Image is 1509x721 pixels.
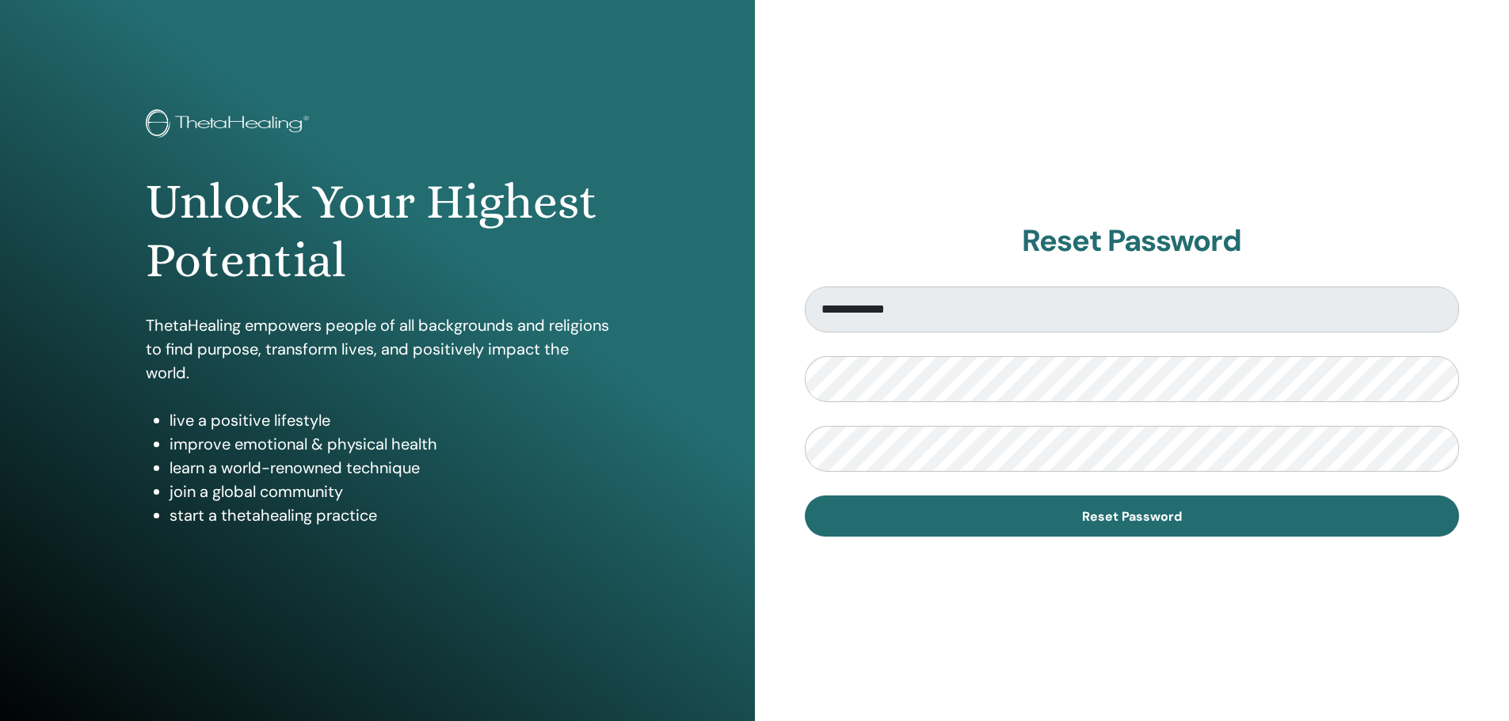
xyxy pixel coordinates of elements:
h1: Unlock Your Highest Potential [146,173,609,290]
span: Reset Password [1082,508,1182,525]
li: start a thetahealing practice [170,503,609,527]
p: ThetaHealing empowers people of all backgrounds and religions to find purpose, transform lives, a... [146,313,609,385]
button: Reset Password [805,495,1460,537]
li: live a positive lifestyle [170,408,609,432]
li: learn a world-renowned technique [170,456,609,480]
li: improve emotional & physical health [170,432,609,456]
h2: Reset Password [805,223,1460,260]
li: join a global community [170,480,609,503]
